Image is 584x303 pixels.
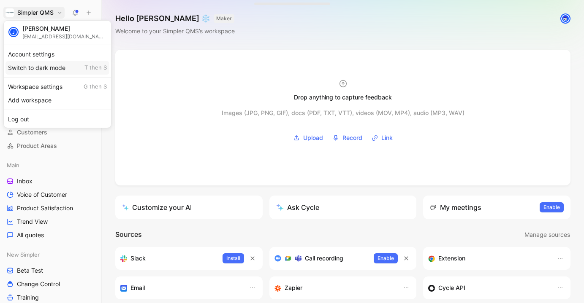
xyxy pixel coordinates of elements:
div: Switch to dark mode [5,61,109,75]
div: Log out [5,113,109,126]
span: G then S [84,83,107,91]
span: T then S [84,64,107,72]
div: [PERSON_NAME] [22,25,107,32]
div: Add workspace [5,94,109,107]
div: Workspace settings [5,80,109,94]
div: Account settings [5,48,109,61]
div: [EMAIL_ADDRESS][DOMAIN_NAME] [22,33,107,40]
div: Simpler QMSSimpler QMS [3,20,111,128]
div: J [9,28,18,36]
